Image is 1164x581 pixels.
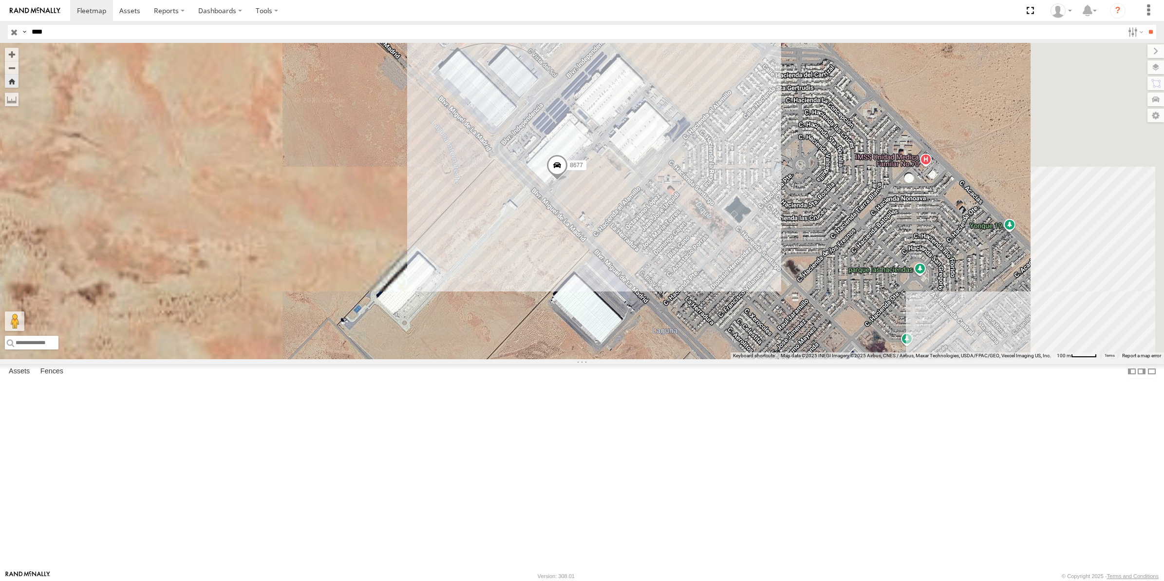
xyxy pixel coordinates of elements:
a: Report a map error [1122,353,1161,358]
label: Dock Summary Table to the Left [1127,364,1137,378]
img: rand-logo.svg [10,7,60,14]
label: Search Filter Options [1124,25,1145,39]
label: Fences [36,365,68,378]
label: Measure [5,93,19,106]
div: Version: 308.01 [538,573,575,579]
button: Drag Pegman onto the map to open Street View [5,311,24,331]
label: Dock Summary Table to the Right [1137,364,1146,378]
div: © Copyright 2025 - [1062,573,1159,579]
button: Zoom in [5,48,19,61]
span: Map data ©2025 INEGI Imagery ©2025 Airbus, CNES / Airbus, Maxar Technologies, USDA/FPAC/GEO, Vexc... [781,353,1051,358]
label: Search Query [20,25,28,39]
button: Zoom out [5,61,19,75]
button: Map Scale: 100 m per 49 pixels [1054,352,1100,359]
span: 8677 [570,162,583,169]
label: Map Settings [1147,109,1164,122]
label: Assets [4,365,35,378]
button: Keyboard shortcuts [733,352,775,359]
a: Terms and Conditions [1107,573,1159,579]
div: Roberto Garcia [1047,3,1075,18]
span: 100 m [1057,353,1071,358]
button: Zoom Home [5,75,19,88]
a: Visit our Website [5,571,50,581]
a: Terms (opens in new tab) [1105,354,1115,358]
i: ? [1110,3,1126,19]
label: Hide Summary Table [1147,364,1157,378]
